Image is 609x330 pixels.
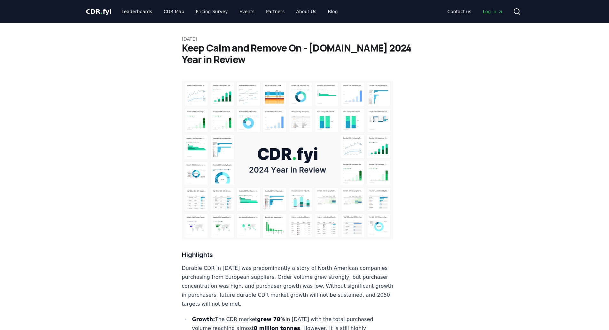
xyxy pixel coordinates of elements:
[442,6,476,17] a: Contact us
[182,81,394,239] img: blog post image
[442,6,508,17] nav: Main
[182,36,427,42] p: [DATE]
[86,8,112,15] span: CDR fyi
[191,6,233,17] a: Pricing Survey
[261,6,290,17] a: Partners
[192,316,215,322] strong: Growth:
[116,6,343,17] nav: Main
[182,264,394,309] p: Durable CDR in [DATE] was predominantly a story of North American companies purchasing from Europ...
[86,7,112,16] a: CDR.fyi
[159,6,189,17] a: CDR Map
[234,6,260,17] a: Events
[291,6,321,17] a: About Us
[257,316,285,322] strong: grew 78%
[100,8,103,15] span: .
[483,8,503,15] span: Log in
[182,250,394,260] h3: Highlights
[323,6,343,17] a: Blog
[182,42,427,65] h1: Keep Calm and Remove On - [DOMAIN_NAME] 2024 Year in Review
[116,6,157,17] a: Leaderboards
[478,6,508,17] a: Log in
